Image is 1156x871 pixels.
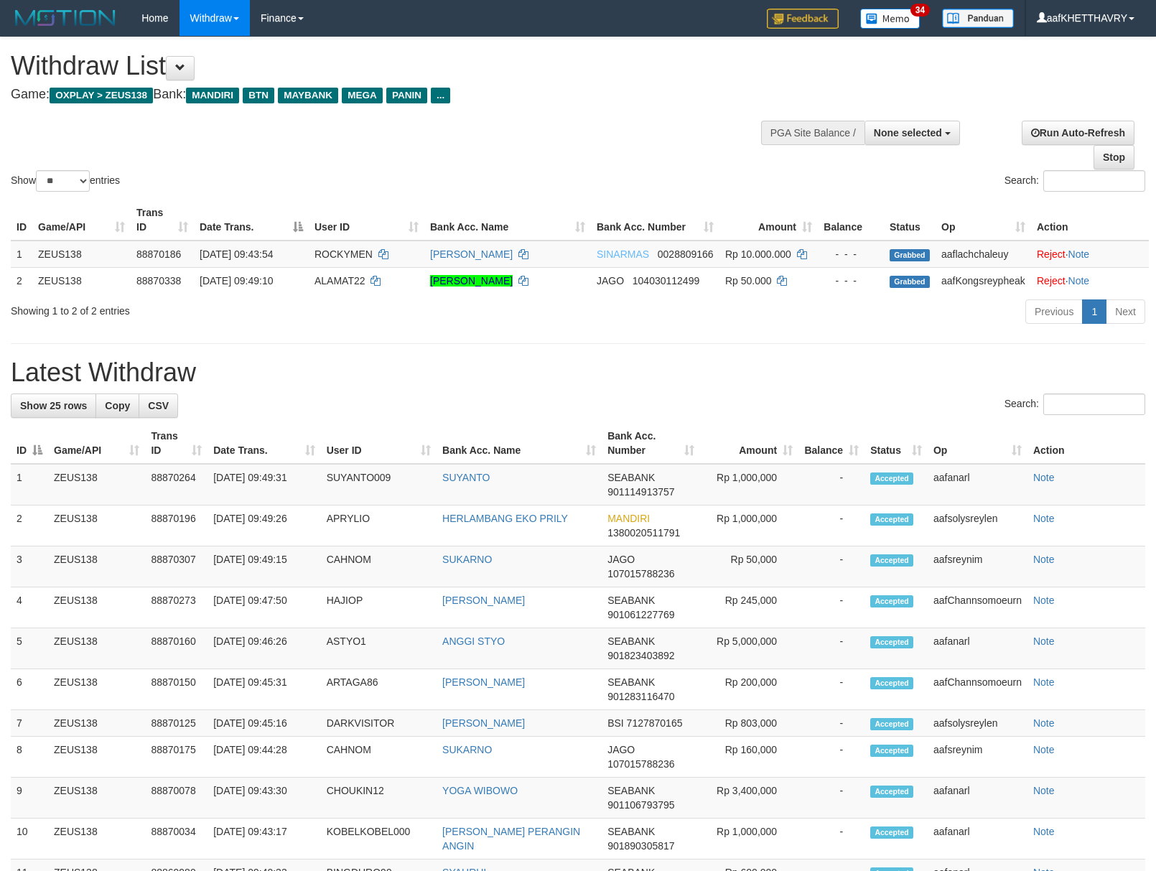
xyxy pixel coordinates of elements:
[633,275,699,287] span: Copy 104030112499 to clipboard
[186,88,239,103] span: MANDIRI
[700,546,798,587] td: Rp 50,000
[719,200,818,241] th: Amount: activate to sort column ascending
[208,506,320,546] td: [DATE] 09:49:26
[208,464,320,506] td: [DATE] 09:49:31
[798,423,864,464] th: Balance: activate to sort column ascending
[818,200,884,241] th: Balance
[145,778,208,819] td: 88870078
[11,170,120,192] label: Show entries
[1033,717,1055,729] a: Note
[725,275,772,287] span: Rp 50.000
[700,819,798,860] td: Rp 1,000,000
[11,298,471,318] div: Showing 1 to 2 of 2 entries
[700,587,798,628] td: Rp 245,000
[1033,744,1055,755] a: Note
[1033,595,1055,606] a: Note
[798,710,864,737] td: -
[32,241,131,268] td: ZEUS138
[597,248,649,260] span: SINARMAS
[208,546,320,587] td: [DATE] 09:49:15
[321,737,437,778] td: CAHNOM
[700,669,798,710] td: Rp 200,000
[442,676,525,688] a: [PERSON_NAME]
[798,778,864,819] td: -
[314,248,373,260] span: ROCKYMEN
[607,650,674,661] span: Copy 901823403892 to clipboard
[321,587,437,628] td: HAJIOP
[200,275,273,287] span: [DATE] 09:49:10
[607,840,674,852] span: Copy 901890305817 to clipboard
[910,4,930,17] span: 34
[48,464,145,506] td: ZEUS138
[928,778,1027,819] td: aafanarl
[761,121,864,145] div: PGA Site Balance /
[607,513,650,524] span: MANDIRI
[11,200,32,241] th: ID
[1033,513,1055,524] a: Note
[725,248,791,260] span: Rp 10.000.000
[11,669,48,710] td: 6
[48,587,145,628] td: ZEUS138
[48,710,145,737] td: ZEUS138
[145,737,208,778] td: 88870175
[936,267,1031,294] td: aafKongsreypheak
[32,267,131,294] td: ZEUS138
[942,9,1014,28] img: panduan.png
[148,400,169,411] span: CSV
[824,247,878,261] div: - - -
[1033,785,1055,796] a: Note
[607,527,680,539] span: Copy 1380020511791 to clipboard
[208,737,320,778] td: [DATE] 09:44:28
[607,758,674,770] span: Copy 107015788236 to clipboard
[1094,145,1134,169] a: Stop
[11,52,756,80] h1: Withdraw List
[607,554,635,565] span: JAGO
[890,249,930,261] span: Grabbed
[48,506,145,546] td: ZEUS138
[864,423,928,464] th: Status: activate to sort column ascending
[145,587,208,628] td: 88870273
[700,628,798,669] td: Rp 5,000,000
[95,393,139,418] a: Copy
[321,506,437,546] td: APRYLIO
[607,676,655,688] span: SEABANK
[936,200,1031,241] th: Op: activate to sort column ascending
[139,393,178,418] a: CSV
[442,635,505,647] a: ANGGI STYO
[1004,393,1145,415] label: Search:
[442,595,525,606] a: [PERSON_NAME]
[11,423,48,464] th: ID: activate to sort column descending
[11,506,48,546] td: 2
[309,200,424,241] th: User ID: activate to sort column ascending
[131,200,194,241] th: Trans ID: activate to sort column ascending
[424,200,591,241] th: Bank Acc. Name: activate to sort column ascending
[928,737,1027,778] td: aafsreynim
[700,710,798,737] td: Rp 803,000
[208,819,320,860] td: [DATE] 09:43:17
[32,200,131,241] th: Game/API: activate to sort column ascending
[136,248,181,260] span: 88870186
[321,819,437,860] td: KOBELKOBEL000
[442,717,525,729] a: [PERSON_NAME]
[1082,299,1106,324] a: 1
[208,587,320,628] td: [DATE] 09:47:50
[386,88,427,103] span: PANIN
[278,88,338,103] span: MAYBANK
[145,464,208,506] td: 88870264
[928,423,1027,464] th: Op: activate to sort column ascending
[928,710,1027,737] td: aafsolysreylen
[145,506,208,546] td: 88870196
[48,423,145,464] th: Game/API: activate to sort column ascending
[607,826,655,837] span: SEABANK
[870,677,913,689] span: Accepted
[431,88,450,103] span: ...
[321,710,437,737] td: DARKVISITOR
[11,710,48,737] td: 7
[430,275,513,287] a: [PERSON_NAME]
[437,423,602,464] th: Bank Acc. Name: activate to sort column ascending
[597,275,624,287] span: JAGO
[1033,554,1055,565] a: Note
[1031,200,1149,241] th: Action
[11,587,48,628] td: 4
[11,778,48,819] td: 9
